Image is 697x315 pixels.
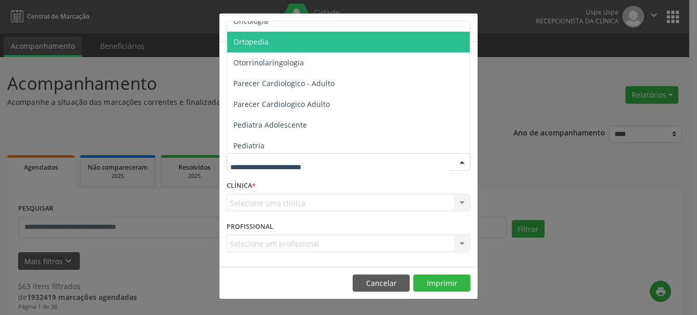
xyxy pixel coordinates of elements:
span: Parecer Cardiologico Adulto [233,99,330,109]
span: Pediatria [233,141,264,150]
button: Close [457,13,478,39]
span: Pediatra Adolescente [233,120,307,130]
h5: Relatório de agendamentos [227,21,345,34]
span: Oncologia [233,16,268,26]
button: Imprimir [413,275,470,292]
label: PROFISSIONAL [227,218,273,235]
label: CLÍNICA [227,178,256,194]
span: Otorrinolaringologia [233,58,304,67]
button: Cancelar [353,275,410,292]
span: Ortopedia [233,37,269,47]
span: Parecer Cardiologico - Adulto [233,78,334,88]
